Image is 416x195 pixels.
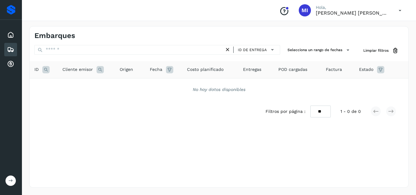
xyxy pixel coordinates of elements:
[278,66,307,73] span: POD cargadas
[120,66,133,73] span: Origen
[37,86,400,93] div: No hay datos disponibles
[34,31,75,40] h4: Embarques
[316,5,389,10] p: Hola,
[34,66,39,73] span: ID
[363,48,389,53] span: Limpiar filtros
[4,43,17,56] div: Embarques
[266,108,305,115] span: Filtros por página :
[187,66,224,73] span: Costo planificado
[326,66,342,73] span: Factura
[340,108,361,115] span: 1 - 0 de 0
[243,66,261,73] span: Entregas
[236,45,277,54] button: ID de entrega
[62,66,93,73] span: Cliente emisor
[4,57,17,71] div: Cuentas por cobrar
[285,45,354,55] button: Selecciona un rango de fechas
[238,47,267,53] span: ID de entrega
[4,28,17,42] div: Inicio
[358,45,404,56] button: Limpiar filtros
[316,10,389,16] p: Magda Imelda Ramos Gelacio
[359,66,373,73] span: Estado
[150,66,162,73] span: Fecha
